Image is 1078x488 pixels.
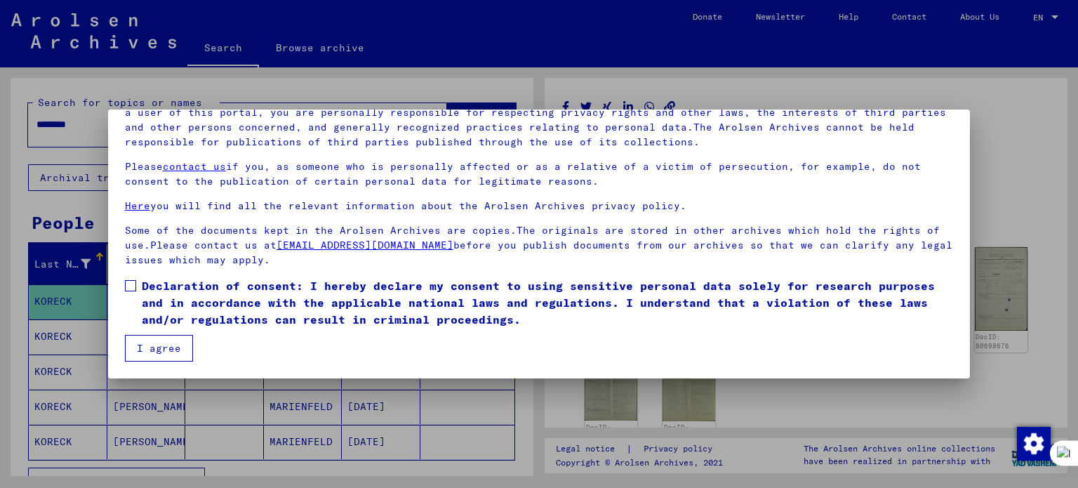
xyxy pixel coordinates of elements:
[125,335,193,362] button: I agree
[1017,427,1051,461] img: Change consent
[142,277,954,328] span: Declaration of consent: I hereby declare my consent to using sensitive personal data solely for r...
[125,199,954,213] p: you will find all the relevant information about the Arolsen Archives privacy policy.
[125,159,954,189] p: Please if you, as someone who is personally affected or as a relative of a victim of persecution,...
[277,239,453,251] a: [EMAIL_ADDRESS][DOMAIN_NAME]
[125,199,150,212] a: Here
[163,160,226,173] a: contact us
[125,223,954,268] p: Some of the documents kept in the Arolsen Archives are copies.The originals are stored in other a...
[125,91,954,150] p: Please note that this portal on victims of Nazi [MEDICAL_DATA] contains sensitive data on identif...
